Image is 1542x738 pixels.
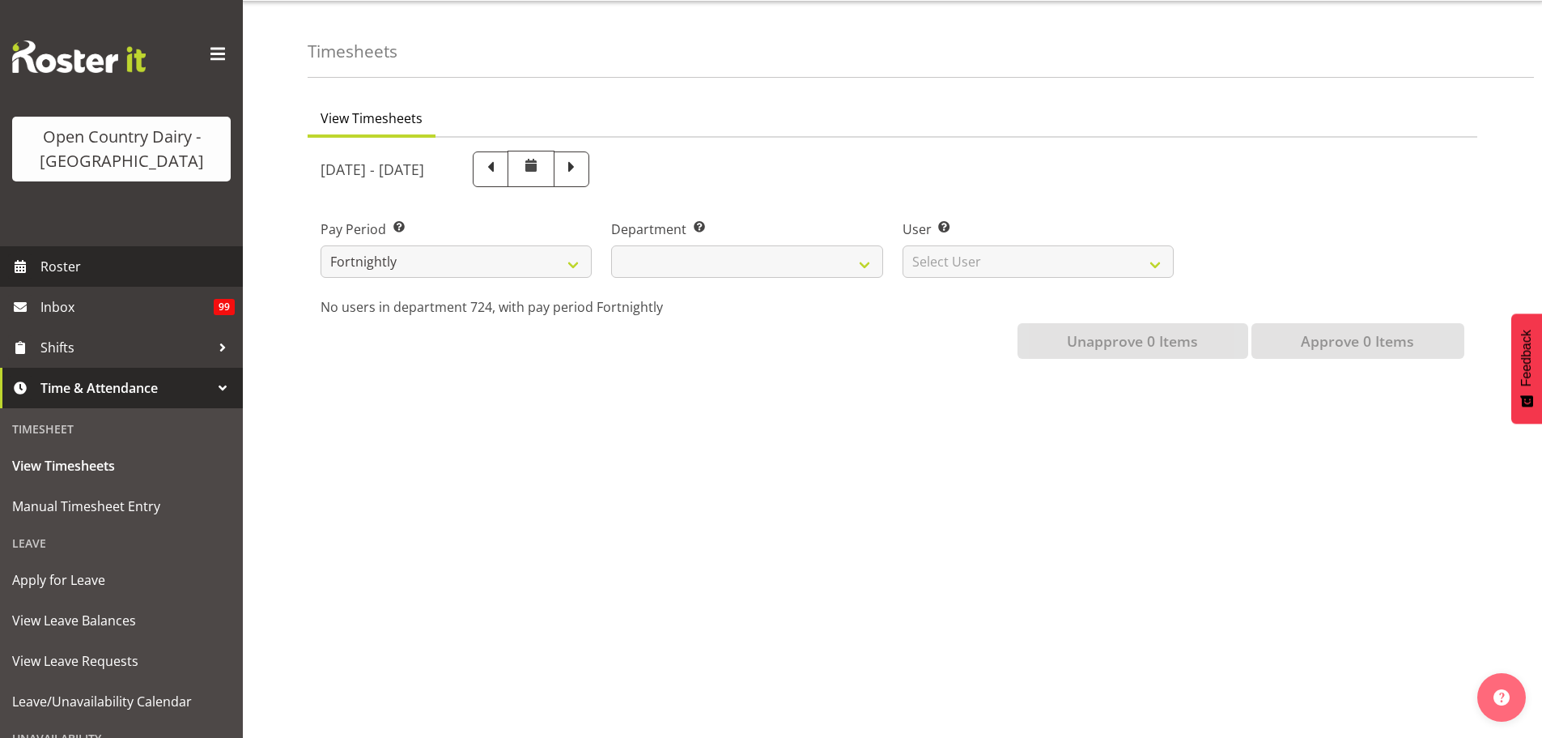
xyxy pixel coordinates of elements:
[40,376,210,400] span: Time & Attendance
[12,568,231,592] span: Apply for Leave
[12,494,231,518] span: Manual Timesheet Entry
[4,527,239,560] div: Leave
[4,446,239,486] a: View Timesheets
[1511,314,1542,424] button: Feedback - Show survey
[1251,323,1464,359] button: Approve 0 Items
[4,486,239,527] a: Manual Timesheet Entry
[4,600,239,641] a: View Leave Balances
[12,41,146,73] img: Rosterit website logo
[903,220,1174,239] label: User
[40,254,235,279] span: Roster
[214,299,235,315] span: 99
[308,42,397,61] h4: Timesheets
[321,297,1464,317] p: No users in department 724, with pay period Fortnightly
[4,681,239,722] a: Leave/Unavailability Calendar
[1017,323,1248,359] button: Unapprove 0 Items
[4,560,239,600] a: Apply for Leave
[28,125,215,173] div: Open Country Dairy - [GEOGRAPHIC_DATA]
[4,412,239,446] div: Timesheet
[321,160,424,178] h5: [DATE] - [DATE]
[321,109,423,128] span: View Timesheets
[1067,331,1198,352] span: Unapprove 0 Items
[4,641,239,681] a: View Leave Requests
[12,649,231,673] span: View Leave Requests
[40,295,214,319] span: Inbox
[12,608,231,633] span: View Leave Balances
[611,220,882,239] label: Department
[1301,331,1414,352] span: Approve 0 Items
[12,454,231,478] span: View Timesheets
[40,335,210,360] span: Shifts
[1493,689,1510,706] img: help-xxl-2.png
[321,220,592,239] label: Pay Period
[12,689,231,714] span: Leave/Unavailability Calendar
[1519,330,1534,386] span: Feedback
